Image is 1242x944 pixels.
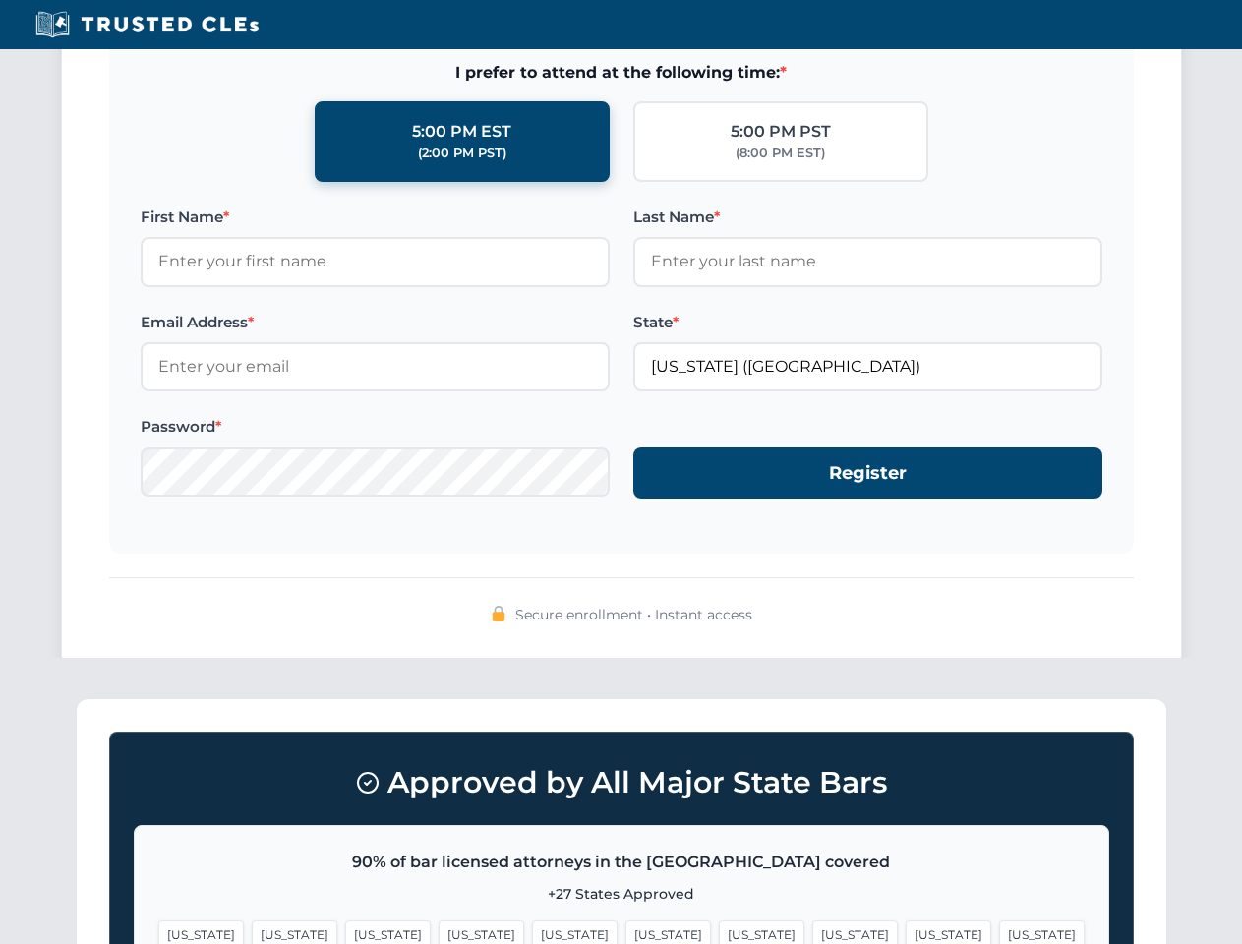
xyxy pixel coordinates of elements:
[158,883,1085,905] p: +27 States Approved
[141,342,610,391] input: Enter your email
[141,60,1102,86] span: I prefer to attend at the following time:
[731,119,831,145] div: 5:00 PM PST
[491,606,506,621] img: 🔒
[633,311,1102,334] label: State
[633,342,1102,391] input: Washington (WA)
[158,850,1085,875] p: 90% of bar licensed attorneys in the [GEOGRAPHIC_DATA] covered
[412,119,511,145] div: 5:00 PM EST
[515,604,752,625] span: Secure enrollment • Instant access
[134,756,1109,809] h3: Approved by All Major State Bars
[141,206,610,229] label: First Name
[141,415,610,439] label: Password
[141,311,610,334] label: Email Address
[633,447,1102,500] button: Register
[633,206,1102,229] label: Last Name
[30,10,265,39] img: Trusted CLEs
[633,237,1102,286] input: Enter your last name
[418,144,506,163] div: (2:00 PM PST)
[141,237,610,286] input: Enter your first name
[736,144,825,163] div: (8:00 PM EST)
